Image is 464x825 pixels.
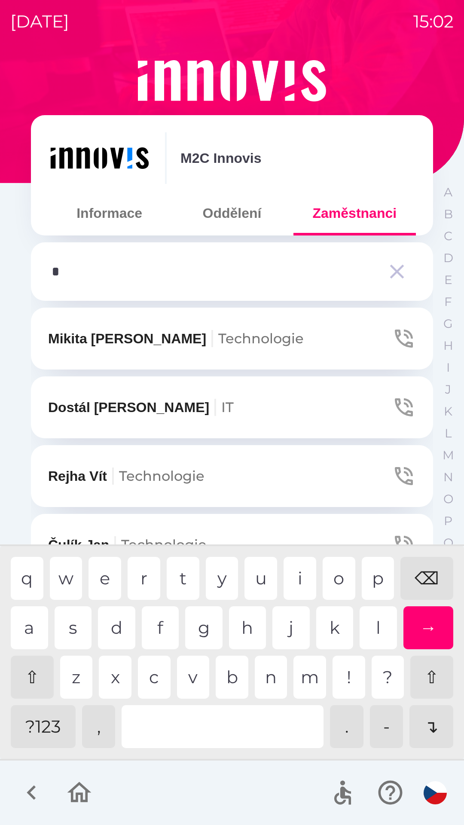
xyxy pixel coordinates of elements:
span: Technologie [121,536,207,553]
button: Čulík JanTechnologie [31,514,433,576]
span: Technologie [218,330,304,347]
button: Oddělení [171,198,293,229]
button: Dostál [PERSON_NAME]IT [31,376,433,438]
p: M2C Innovis [180,148,261,168]
img: cs flag [424,781,447,804]
img: ef454dd6-c04b-4b09-86fc-253a1223f7b7.png [48,132,151,184]
span: Technologie [119,467,205,484]
p: 15:02 [413,9,454,34]
p: Čulík Jan [48,535,207,555]
button: Rejha VítTechnologie [31,445,433,507]
p: Mikita [PERSON_NAME] [48,328,304,349]
p: Rejha Vít [48,466,205,486]
button: Informace [48,198,171,229]
p: Dostál [PERSON_NAME] [48,397,234,418]
img: Logo [31,60,433,101]
button: Zaměstnanci [293,198,416,229]
button: Mikita [PERSON_NAME]Technologie [31,308,433,370]
p: [DATE] [10,9,69,34]
span: IT [221,399,234,416]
